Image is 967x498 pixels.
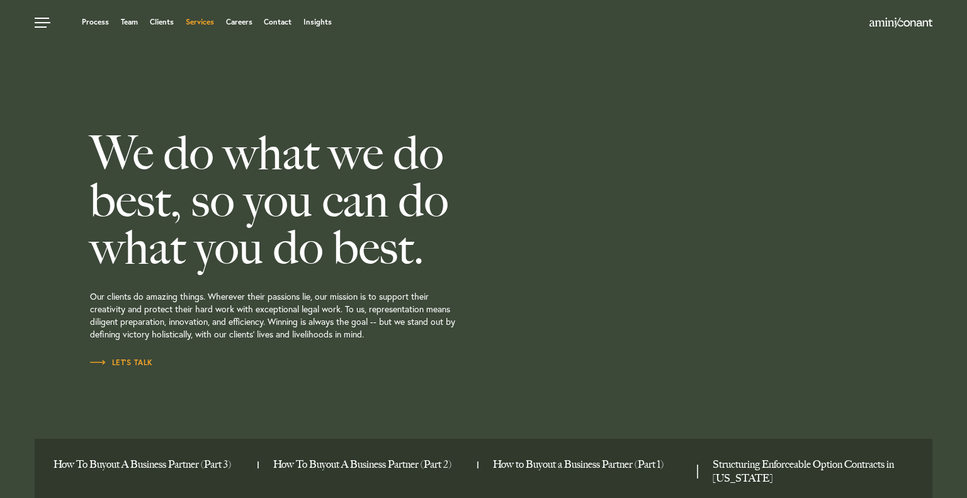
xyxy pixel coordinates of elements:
a: Clients [150,18,174,26]
a: How To Buyout A Business Partner (Part 2) [273,458,468,472]
h2: We do what we do best, so you can do what you do best. [90,130,555,271]
a: How To Buyout A Business Partner (Part 3) [54,458,248,472]
span: Let’s Talk [90,359,153,366]
a: Contact [264,18,291,26]
a: Services [186,18,214,26]
a: Process [82,18,109,26]
a: How to Buyout a Business Partner (Part 1) [493,458,687,472]
a: Careers [226,18,252,26]
a: Structuring Enforceable Option Contracts in Texas [713,458,907,485]
a: Let’s Talk [90,356,153,369]
a: Insights [303,18,332,26]
a: Team [121,18,138,26]
p: Our clients do amazing things. Wherever their passions lie, our mission is to support their creat... [90,271,555,356]
img: Amini & Conant [869,18,932,28]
